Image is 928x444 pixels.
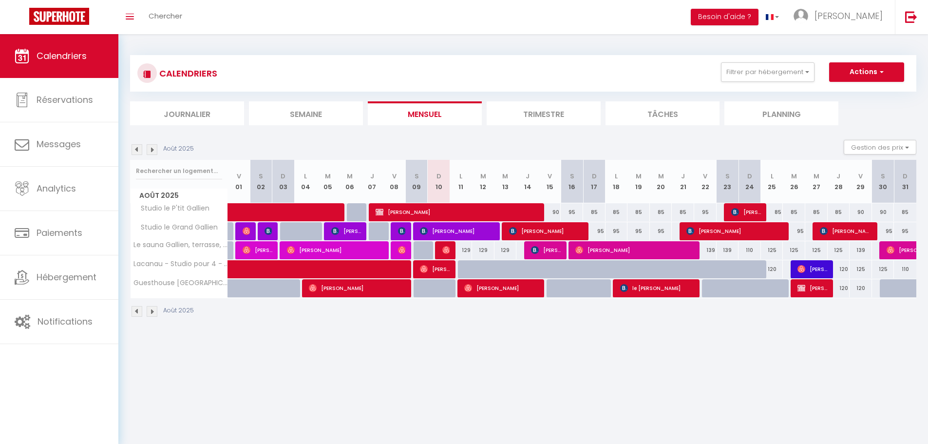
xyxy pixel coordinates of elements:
span: [PERSON_NAME] [531,241,561,259]
th: 02 [250,160,272,203]
div: 125 [850,260,872,278]
th: 23 [717,160,739,203]
th: 27 [805,160,828,203]
span: [PERSON_NAME] [243,222,250,240]
th: 19 [627,160,650,203]
div: 125 [783,241,805,259]
span: Chercher [149,11,182,21]
abbr: M [480,172,486,181]
abbr: V [858,172,863,181]
abbr: L [459,172,462,181]
th: 09 [405,160,428,203]
th: 28 [828,160,850,203]
th: 31 [894,160,916,203]
abbr: L [771,172,774,181]
button: Actions [829,62,904,82]
div: 85 [672,203,694,221]
abbr: V [548,172,552,181]
abbr: V [392,172,397,181]
span: le [PERSON_NAME] [620,279,695,297]
div: 110 [739,241,761,259]
abbr: V [237,172,241,181]
abbr: D [436,172,441,181]
abbr: D [747,172,752,181]
th: 20 [650,160,672,203]
p: Août 2025 [163,144,194,154]
th: 04 [294,160,317,203]
span: [PERSON_NAME] [509,222,584,240]
div: 139 [850,241,872,259]
abbr: D [903,172,908,181]
th: 01 [228,160,250,203]
th: 11 [450,160,472,203]
h3: CALENDRIERS [157,62,217,84]
div: 95 [583,222,606,240]
span: [PERSON_NAME] [265,222,272,240]
th: 13 [494,160,517,203]
abbr: V [703,172,707,181]
abbr: M [325,172,331,181]
th: 07 [361,160,383,203]
span: [PERSON_NAME] [820,222,872,240]
button: Besoin d'aide ? [691,9,758,25]
div: 129 [450,241,472,259]
li: Semaine [249,101,363,125]
span: Le sauna Gallien, terrasse, Parking [132,241,229,249]
th: 18 [606,160,628,203]
div: 95 [606,222,628,240]
th: 08 [383,160,406,203]
div: 85 [583,203,606,221]
abbr: M [658,172,664,181]
th: 24 [739,160,761,203]
div: 129 [472,241,494,259]
span: Lacanau - Studio pour 4 - vue mer - parking gratuit [132,260,229,268]
th: 22 [694,160,717,203]
button: Filtrer par hébergement [721,62,814,82]
div: 139 [717,241,739,259]
abbr: L [615,172,618,181]
th: 14 [516,160,539,203]
div: 129 [494,241,517,259]
li: Planning [724,101,838,125]
th: 25 [761,160,783,203]
span: [PERSON_NAME] [797,279,827,297]
div: 120 [850,279,872,297]
span: [PERSON_NAME] [376,203,540,221]
span: Paiements [37,227,82,239]
span: Calendriers [37,50,87,62]
div: 120 [828,279,850,297]
span: [PERSON_NAME] [797,260,827,278]
div: 90 [850,203,872,221]
span: Hébergement [37,271,96,283]
span: Notifications [38,315,93,328]
img: Super Booking [29,8,89,25]
abbr: S [570,172,574,181]
div: 120 [828,260,850,278]
div: 85 [828,203,850,221]
span: [PERSON_NAME] [814,10,883,22]
abbr: S [725,172,730,181]
div: 125 [828,241,850,259]
div: 139 [694,241,717,259]
img: logout [905,11,917,23]
abbr: M [814,172,819,181]
abbr: D [592,172,597,181]
div: 95 [872,222,894,240]
th: 15 [539,160,561,203]
span: [PERSON_NAME] [309,279,406,297]
th: 03 [272,160,295,203]
span: [PERSON_NAME] [686,222,783,240]
th: 05 [317,160,339,203]
span: [PERSON_NAME] [464,279,539,297]
abbr: S [259,172,263,181]
div: 95 [650,222,672,240]
abbr: D [281,172,285,181]
div: 90 [872,203,894,221]
div: 95 [694,203,717,221]
div: 85 [761,203,783,221]
li: Journalier [130,101,244,125]
span: [PERSON_NAME] [731,203,761,221]
th: 29 [850,160,872,203]
th: 12 [472,160,494,203]
abbr: J [836,172,840,181]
